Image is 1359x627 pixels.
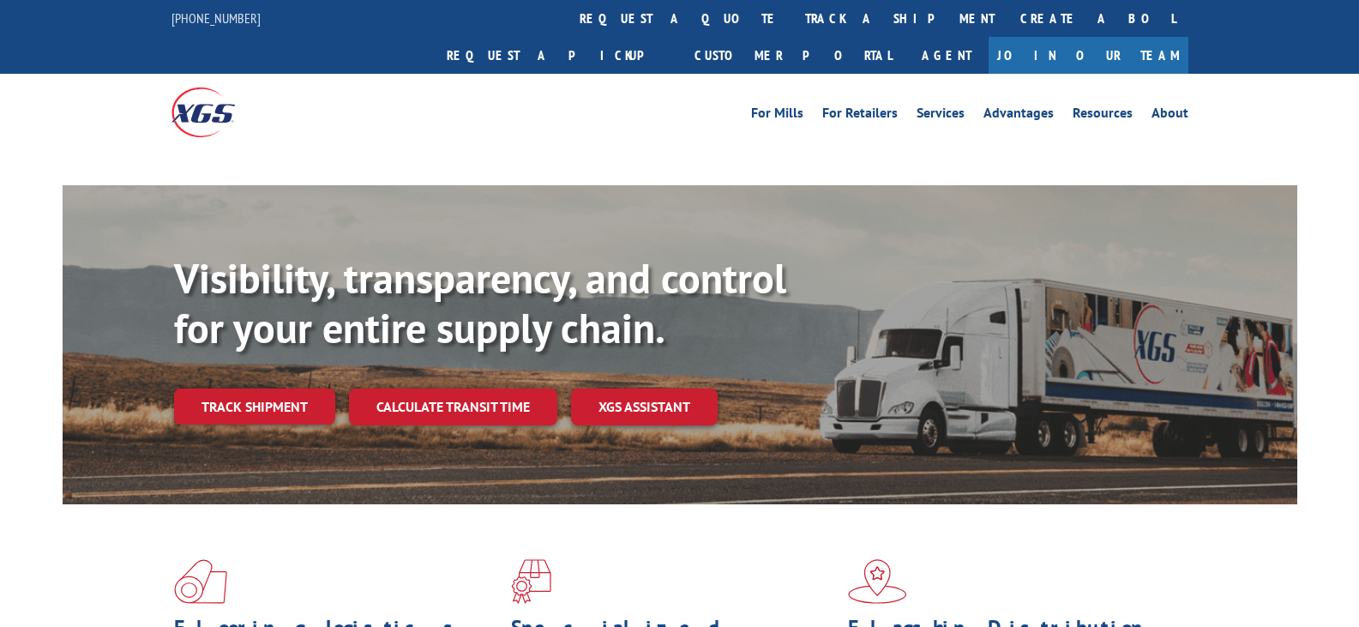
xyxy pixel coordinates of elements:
a: Calculate transit time [349,389,557,425]
a: Customer Portal [682,37,905,74]
a: Request a pickup [434,37,682,74]
a: For Retailers [822,106,898,125]
a: About [1152,106,1188,125]
b: Visibility, transparency, and control for your entire supply chain. [174,251,786,354]
a: Track shipment [174,389,335,425]
img: xgs-icon-flagship-distribution-model-red [848,559,907,604]
a: Advantages [983,106,1054,125]
a: Join Our Team [989,37,1188,74]
img: xgs-icon-total-supply-chain-intelligence-red [174,559,227,604]
a: For Mills [751,106,803,125]
a: Agent [905,37,989,74]
a: Resources [1073,106,1133,125]
a: [PHONE_NUMBER] [171,9,261,27]
a: XGS ASSISTANT [571,389,718,425]
img: xgs-icon-focused-on-flooring-red [511,559,551,604]
a: Services [917,106,965,125]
